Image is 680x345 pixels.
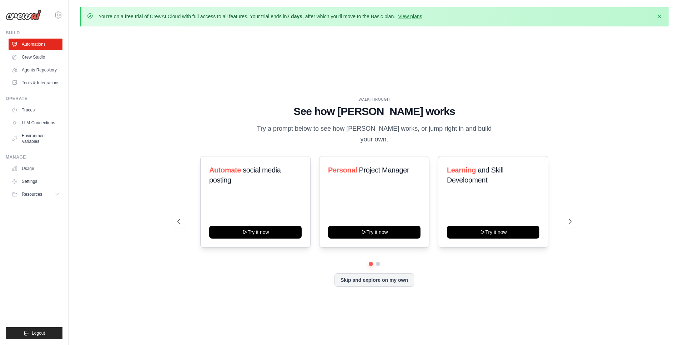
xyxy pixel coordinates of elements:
a: Crew Studio [9,51,62,63]
div: WALKTHROUGH [177,97,571,102]
h1: See how [PERSON_NAME] works [177,105,571,118]
div: Operate [6,96,62,101]
span: social media posting [209,166,281,184]
button: Try it now [328,226,420,239]
span: Project Manager [359,166,409,174]
button: Try it now [209,226,302,239]
a: Environment Variables [9,130,62,147]
a: LLM Connections [9,117,62,129]
button: Logout [6,327,62,339]
a: Settings [9,176,62,187]
span: Automate [209,166,241,174]
a: View plans [398,14,422,19]
div: Manage [6,154,62,160]
button: Try it now [447,226,539,239]
span: Learning [447,166,476,174]
span: Resources [22,191,42,197]
strong: 7 days [287,14,302,19]
span: Personal [328,166,357,174]
p: You're on a free trial of CrewAI Cloud with full access to all features. Your trial ends in , aft... [99,13,424,20]
p: Try a prompt below to see how [PERSON_NAME] works, or jump right in and build your own. [255,124,494,145]
a: Tools & Integrations [9,77,62,89]
div: Build [6,30,62,36]
button: Skip and explore on my own [334,273,414,287]
img: Logo [6,10,41,20]
a: Agents Repository [9,64,62,76]
a: Traces [9,104,62,116]
span: Logout [32,330,45,336]
a: Automations [9,39,62,50]
button: Resources [9,189,62,200]
a: Usage [9,163,62,174]
span: and Skill Development [447,166,503,184]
